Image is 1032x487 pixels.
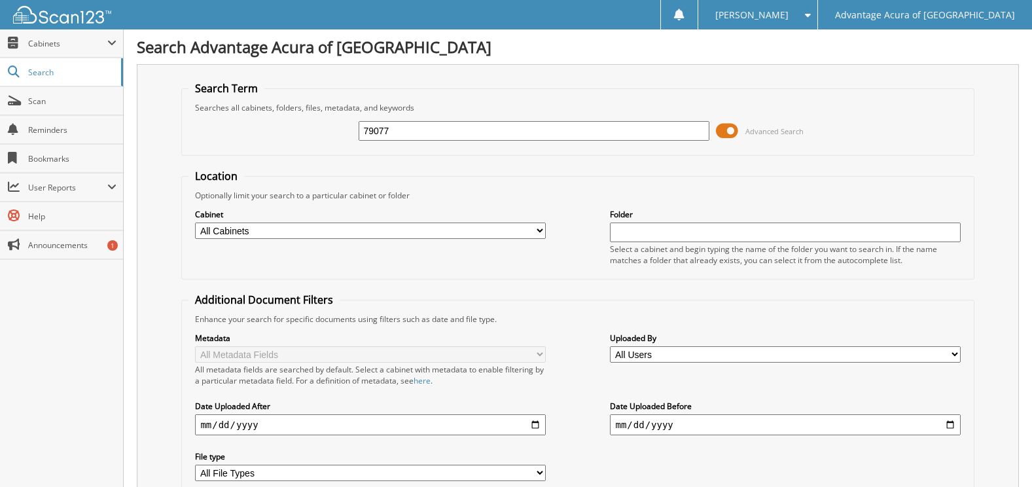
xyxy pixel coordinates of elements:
span: Advanced Search [745,126,804,136]
label: Date Uploaded After [195,401,545,412]
legend: Search Term [188,81,264,96]
div: Select a cabinet and begin typing the name of the folder you want to search in. If the name match... [610,243,960,266]
label: Cabinet [195,209,545,220]
img: scan123-logo-white.svg [13,6,111,24]
label: Folder [610,209,960,220]
h1: Search Advantage Acura of [GEOGRAPHIC_DATA] [137,36,1019,58]
span: Bookmarks [28,153,116,164]
label: Metadata [195,333,545,344]
label: File type [195,451,545,462]
span: Announcements [28,240,116,251]
span: [PERSON_NAME] [715,11,789,19]
span: User Reports [28,182,107,193]
legend: Location [188,169,244,183]
span: Reminders [28,124,116,135]
label: Uploaded By [610,333,960,344]
div: Searches all cabinets, folders, files, metadata, and keywords [188,102,967,113]
span: Advantage Acura of [GEOGRAPHIC_DATA] [835,11,1015,19]
span: Scan [28,96,116,107]
input: start [195,414,545,435]
a: here [414,375,431,386]
div: 1 [107,240,118,251]
span: Help [28,211,116,222]
label: Date Uploaded Before [610,401,960,412]
span: Search [28,67,115,78]
legend: Additional Document Filters [188,293,340,307]
input: end [610,414,960,435]
div: Optionally limit your search to a particular cabinet or folder [188,190,967,201]
div: Enhance your search for specific documents using filters such as date and file type. [188,314,967,325]
span: Cabinets [28,38,107,49]
div: All metadata fields are searched by default. Select a cabinet with metadata to enable filtering b... [195,364,545,386]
